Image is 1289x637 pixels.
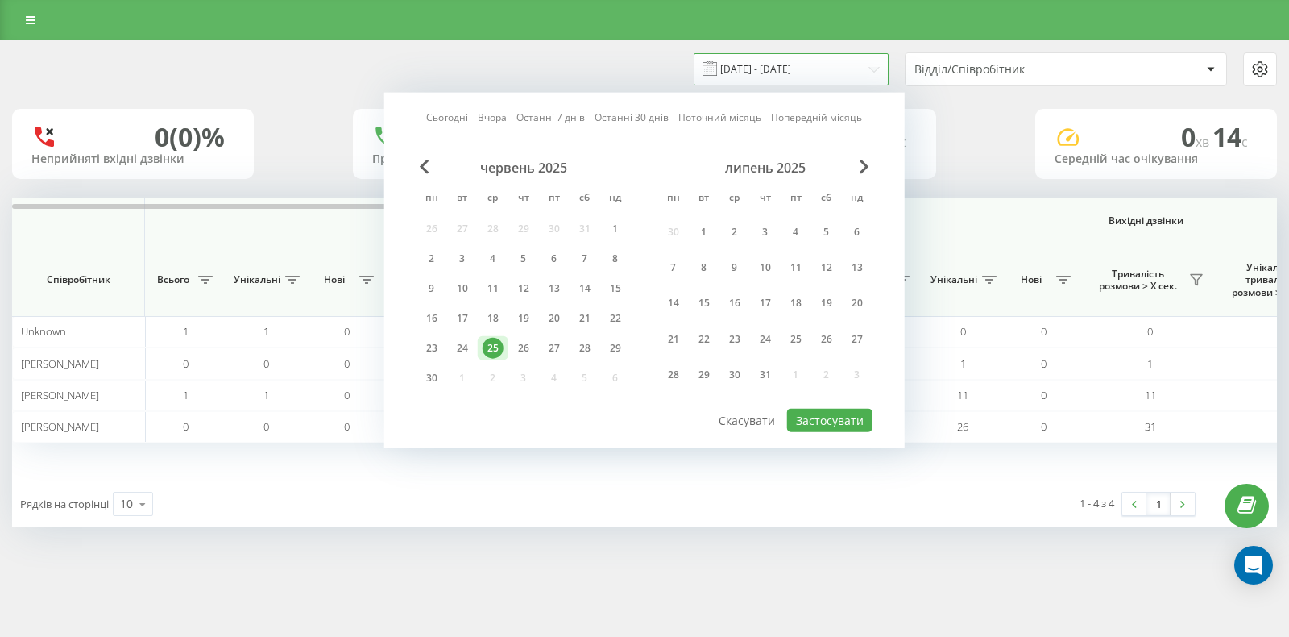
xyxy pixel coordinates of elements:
div: 25 [483,338,504,359]
div: 9 [421,278,442,299]
span: 0 [183,419,189,434]
div: пн 30 черв 2025 р. [417,366,447,390]
div: вт 1 лип 2025 р. [689,217,719,247]
span: [PERSON_NAME] [21,388,99,402]
div: пн 14 лип 2025 р. [658,288,689,318]
div: 14 [663,293,684,314]
div: пн 16 черв 2025 р. [417,306,447,331]
abbr: вівторок [450,187,475,211]
span: [PERSON_NAME] [21,356,99,371]
a: Сьогодні [426,110,468,125]
div: 2 [724,221,745,242]
span: 0 [1041,324,1047,339]
span: c [1241,133,1248,151]
div: 17 [452,308,473,329]
abbr: неділя [845,187,869,211]
div: 18 [483,308,504,329]
span: хв [1196,133,1212,151]
div: 13 [544,278,565,299]
div: 6 [847,221,868,242]
div: чт 3 лип 2025 р. [750,217,781,247]
div: 14 [574,278,595,299]
div: 15 [605,278,626,299]
a: 1 [1146,493,1171,515]
div: вт 3 черв 2025 р. [447,247,478,271]
span: 11 [957,388,968,402]
abbr: четвер [753,187,777,211]
div: пн 2 черв 2025 р. [417,247,447,271]
div: 4 [483,248,504,269]
span: Співробітник [26,273,131,286]
div: 10 [452,278,473,299]
div: сб 21 черв 2025 р. [570,306,600,331]
div: 27 [847,328,868,349]
abbr: субота [814,187,839,211]
div: ср 18 черв 2025 р. [478,306,508,331]
div: 29 [605,338,626,359]
div: вт 17 черв 2025 р. [447,306,478,331]
div: Неприйняті вхідні дзвінки [31,152,234,166]
div: сб 19 лип 2025 р. [811,288,842,318]
div: 15 [694,293,715,314]
div: пт 20 черв 2025 р. [539,306,570,331]
div: 31 [755,364,776,385]
div: 4 [785,221,806,242]
div: Середній час очікування [1055,152,1258,166]
span: 0 [1181,119,1212,154]
div: сб 26 лип 2025 р. [811,324,842,354]
div: нд 15 черв 2025 р. [600,277,631,301]
span: Нові [314,273,354,286]
span: 0 [1041,356,1047,371]
div: ср 9 лип 2025 р. [719,252,750,282]
div: пн 9 черв 2025 р. [417,277,447,301]
span: 0 [344,419,350,434]
div: вт 29 лип 2025 р. [689,360,719,389]
div: 24 [452,338,473,359]
div: ср 25 черв 2025 р. [478,336,508,360]
span: Унікальні [234,273,280,286]
div: 19 [513,308,534,329]
span: 1 [960,356,966,371]
span: 0 [344,356,350,371]
span: 26 [957,419,968,434]
abbr: п’ятниця [784,187,808,211]
div: пн 23 черв 2025 р. [417,336,447,360]
div: Відділ/Співробітник [914,63,1107,77]
span: 0 [1041,419,1047,434]
div: 26 [513,338,534,359]
div: 5 [513,248,534,269]
div: сб 7 черв 2025 р. [570,247,600,271]
span: Previous Month [420,160,429,174]
div: 12 [513,278,534,299]
div: 7 [663,257,684,278]
div: сб 5 лип 2025 р. [811,217,842,247]
div: 19 [816,293,837,314]
div: 26 [816,328,837,349]
div: 8 [694,257,715,278]
div: ср 11 черв 2025 р. [478,277,508,301]
span: 1 [1147,356,1153,371]
a: Поточний місяць [678,110,761,125]
div: 5 [816,221,837,242]
div: чт 10 лип 2025 р. [750,252,781,282]
div: 25 [785,328,806,349]
div: 23 [421,338,442,359]
div: вт 10 черв 2025 р. [447,277,478,301]
div: 1 - 4 з 4 [1080,495,1114,511]
div: 23 [724,328,745,349]
abbr: середа [481,187,505,211]
span: Нові [1011,273,1051,286]
div: нд 20 лип 2025 р. [842,288,872,318]
div: вт 15 лип 2025 р. [689,288,719,318]
abbr: понеділок [420,187,444,211]
div: ср 23 лип 2025 р. [719,324,750,354]
abbr: понеділок [661,187,686,211]
button: Застосувати [787,409,872,432]
div: пт 11 лип 2025 р. [781,252,811,282]
span: [PERSON_NAME] [21,419,99,434]
div: 1 [694,221,715,242]
div: Прийняті вхідні дзвінки [372,152,575,166]
span: Unknown [21,324,66,339]
div: сб 28 черв 2025 р. [570,336,600,360]
span: Вхідні дзвінки [187,214,799,227]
